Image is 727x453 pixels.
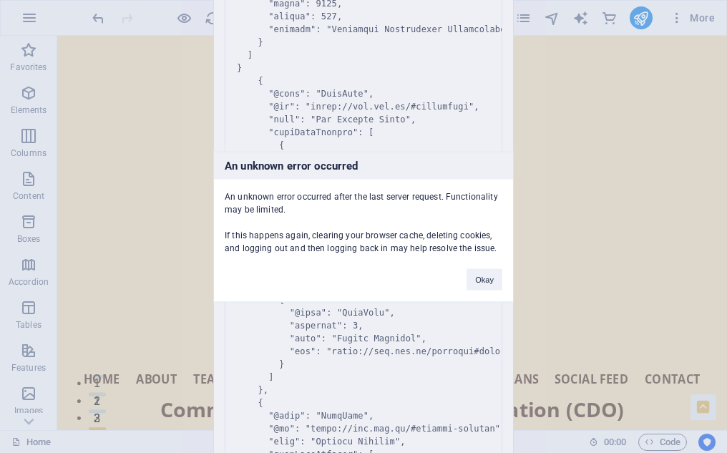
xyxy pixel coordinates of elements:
[214,152,513,179] h3: An unknown error occurred
[33,376,51,379] button: 1
[33,394,51,397] button: 2
[214,179,513,254] div: An unknown error occurred after the last server request. Functionality may be limited. If this ha...
[467,268,502,290] button: Okay
[33,357,51,361] button: 1
[33,412,51,416] button: 3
